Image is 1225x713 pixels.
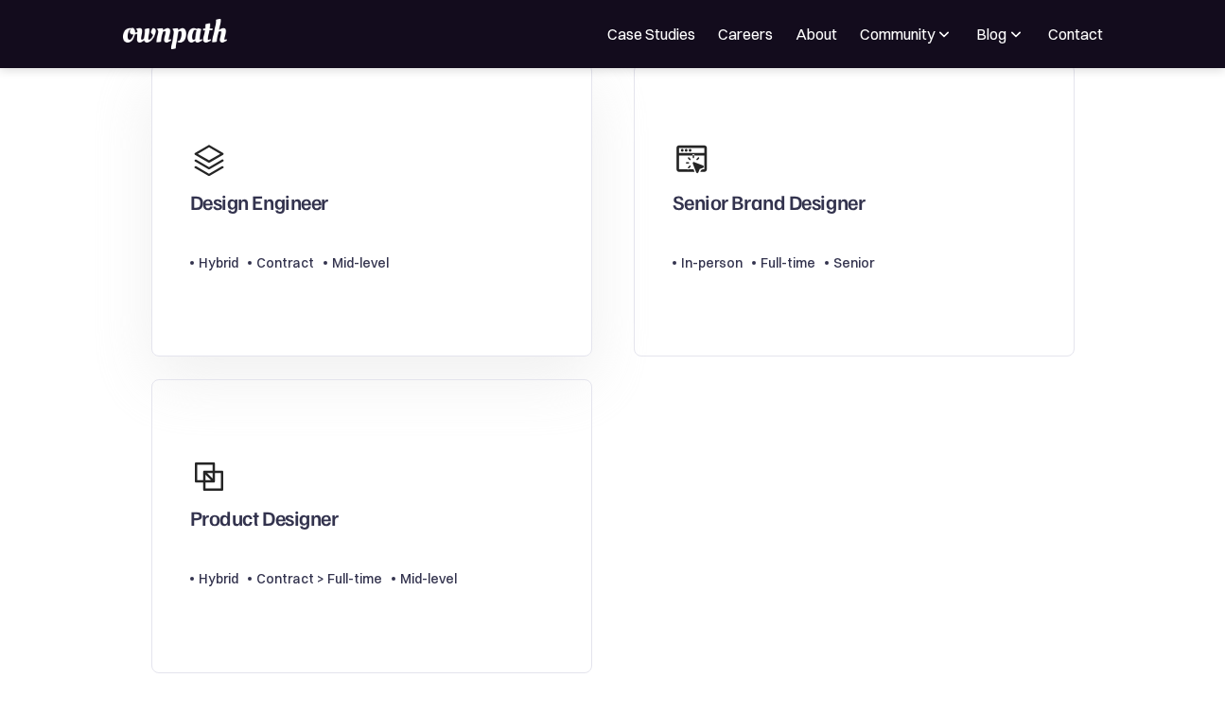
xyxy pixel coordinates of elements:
div: Contract > Full-time [256,567,382,590]
a: Senior Brand DesignerIn-personFull-timeSenior [634,63,1075,357]
div: Community [860,23,954,45]
div: Contract [256,252,314,274]
div: Community [860,23,935,45]
div: Full-time [761,252,815,274]
div: Blog [976,23,1025,45]
a: Design EngineerHybridContractMid-level [151,63,592,357]
div: Hybrid [199,252,238,274]
div: Mid-level [332,252,389,274]
a: Product DesignerHybridContract > Full-timeMid-level [151,379,592,673]
div: Mid-level [400,567,457,590]
a: Contact [1048,23,1103,45]
div: Product Designer [190,505,339,539]
a: Careers [718,23,773,45]
div: In-person [681,252,743,274]
a: About [796,23,837,45]
div: Design Engineer [190,189,328,223]
div: Senior Brand Designer [673,189,866,223]
div: Hybrid [199,567,238,590]
a: Case Studies [607,23,695,45]
div: Blog [976,23,1006,45]
div: Senior [833,252,874,274]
